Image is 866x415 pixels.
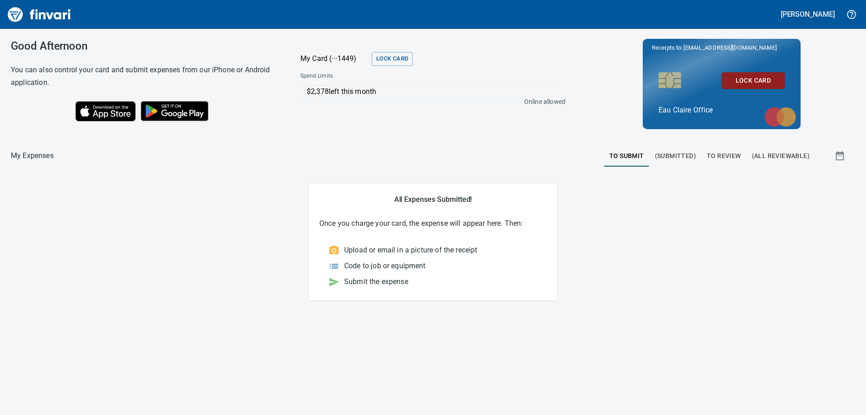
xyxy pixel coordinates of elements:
p: Submit the expense [344,276,408,287]
p: Code to job or equipment [344,261,426,271]
h6: You can also control your card and submit expenses from our iPhone or Android application. [11,64,278,89]
p: Online allowed [293,97,566,106]
h5: All Expenses Submitted! [319,195,547,204]
h5: [PERSON_NAME] [781,9,835,19]
button: Lock Card [722,72,785,89]
span: Lock Card [729,75,778,86]
img: mastercard.svg [760,103,801,131]
p: Receipts to: [652,43,792,52]
img: Finvari [5,4,73,25]
p: $2,378 left this month [307,86,561,97]
p: My Expenses [11,150,54,161]
span: [EMAIL_ADDRESS][DOMAIN_NAME] [682,43,777,52]
nav: breadcrumb [11,150,54,161]
span: To Submit [609,150,644,162]
span: (Submitted) [655,150,696,162]
p: My Card (···1449) [300,53,368,64]
span: Lock Card [376,54,408,64]
p: Once you charge your card, the expense will appear here. Then: [319,218,547,229]
button: Show transactions within a particular date range [826,145,855,167]
h3: Good Afternoon [11,40,278,52]
span: To Review [707,150,741,162]
span: (All Reviewable) [752,150,810,162]
img: Download on the App Store [75,101,136,121]
button: Lock Card [372,52,413,66]
p: Eau Claire Office [659,105,785,116]
span: Spend Limits [300,72,448,81]
p: Upload or email in a picture of the receipt [344,245,477,256]
img: Get it on Google Play [136,96,213,126]
button: [PERSON_NAME] [778,7,837,21]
